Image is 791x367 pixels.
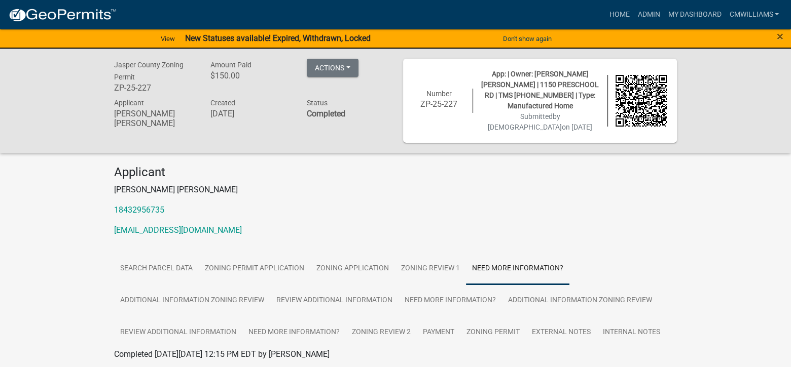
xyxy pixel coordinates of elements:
span: Applicant [114,99,144,107]
h6: [PERSON_NAME] [PERSON_NAME] [114,109,195,128]
a: Payment [417,316,460,349]
a: View [157,30,179,47]
a: My Dashboard [664,5,725,24]
strong: New Statuses available! Expired, Withdrawn, Locked [185,33,371,43]
a: [EMAIL_ADDRESS][DOMAIN_NAME] [114,225,242,235]
a: Zoning Review 1 [395,253,466,285]
a: External Notes [526,316,597,349]
a: Need More Information? [399,284,502,317]
a: Additional Information Zoning Review [114,284,270,317]
span: × [777,29,783,44]
a: Zoning Permit [460,316,526,349]
a: Zoning Review 2 [346,316,417,349]
a: Admin [633,5,664,24]
a: Need More Information? [242,316,346,349]
a: cmwilliams [725,5,783,24]
a: Review Additional Information [114,316,242,349]
span: Number [426,90,452,98]
button: Close [777,30,783,43]
h4: Applicant [114,165,677,180]
a: 18432956735 [114,205,164,215]
a: Need More Information? [466,253,569,285]
a: Home [605,5,633,24]
h6: ZP-25-227 [413,99,465,109]
a: Zoning Application [310,253,395,285]
span: Status [307,99,328,107]
button: Don't show again [499,30,556,47]
a: Review Additional Information [270,284,399,317]
span: Submitted on [DATE] [488,112,592,131]
h6: [DATE] [210,109,292,118]
h6: $150.00 [210,71,292,80]
h6: ZP-25-227 [114,83,195,93]
a: Zoning Permit Application [199,253,310,285]
p: [PERSON_NAME] [PERSON_NAME] [114,184,677,196]
a: Search Parcel Data [114,253,199,285]
button: Actions [307,59,358,77]
span: Jasper County Zoning Permit [114,61,184,81]
span: App: | Owner: [PERSON_NAME] [PERSON_NAME] | 1150 PRESCHOOL RD | TMS [PHONE_NUMBER] | Type: Manufa... [481,70,599,110]
span: Completed [DATE][DATE] 12:15 PM EDT by [PERSON_NAME] [114,349,330,359]
a: Internal Notes [597,316,666,349]
span: Amount Paid [210,61,251,69]
strong: Completed [307,109,345,118]
span: Created [210,99,235,107]
a: Additional Information Zoning Review [502,284,658,317]
img: QR code [616,75,667,127]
